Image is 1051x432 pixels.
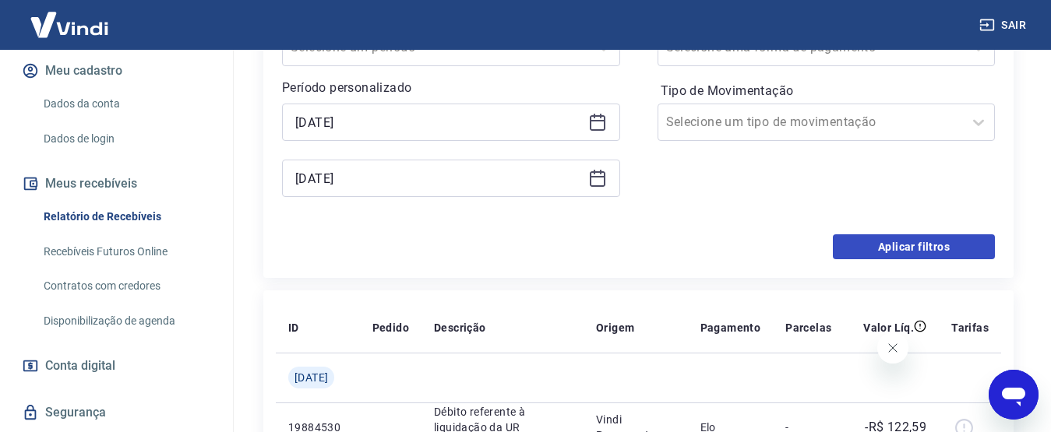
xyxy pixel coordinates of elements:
[19,1,120,48] img: Vindi
[37,88,214,120] a: Dados da conta
[700,320,761,335] p: Pagamento
[37,270,214,302] a: Contratos com credores
[372,320,409,335] p: Pedido
[951,320,989,335] p: Tarifas
[19,349,214,383] a: Conta digital
[294,370,328,385] span: [DATE]
[19,54,214,88] button: Meu cadastro
[19,167,214,201] button: Meus recebíveis
[785,320,831,335] p: Parcelas
[282,79,620,97] p: Período personalizado
[37,123,214,155] a: Dados de login
[45,355,115,377] span: Conta digital
[19,395,214,430] a: Segurança
[37,201,214,233] a: Relatório de Recebíveis
[863,320,914,335] p: Valor Líq.
[989,370,1039,420] iframe: Botão para abrir a janela de mensagens
[877,332,908,364] iframe: Fechar mensagem
[661,82,993,100] label: Tipo de Movimentação
[976,11,1032,40] button: Sair
[833,234,995,259] button: Aplicar filtros
[295,167,582,190] input: Data final
[288,320,299,335] p: ID
[434,320,486,335] p: Descrição
[37,305,214,337] a: Disponibilização de agenda
[37,236,214,268] a: Recebíveis Futuros Online
[295,111,582,134] input: Data inicial
[596,320,634,335] p: Origem
[9,11,131,23] span: Olá! Precisa de ajuda?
